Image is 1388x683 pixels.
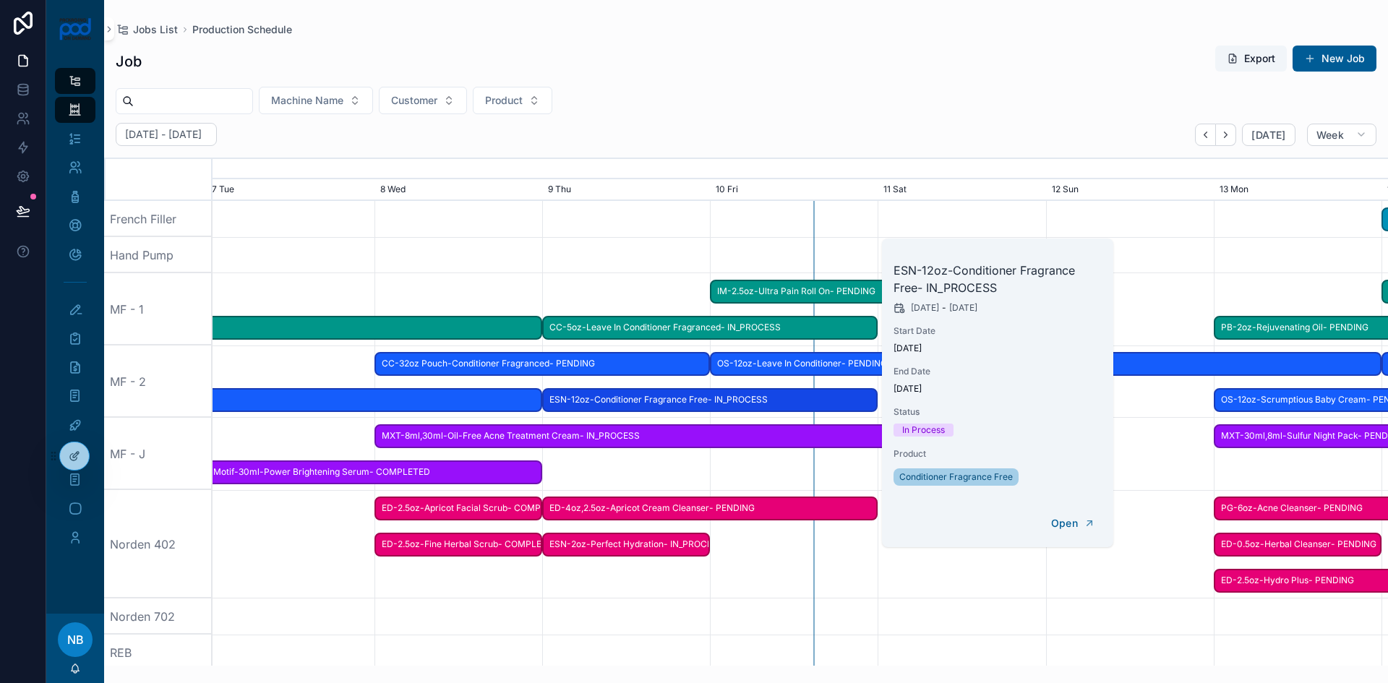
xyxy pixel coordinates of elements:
div: French Filler [104,201,213,237]
button: [DATE] [1242,124,1295,147]
button: Select Button [473,87,552,114]
span: Product [894,448,1102,460]
div: 10 Fri [710,179,878,201]
div: ED-4oz,2.5oz-Apricot Cream Cleanser- PENDING [542,497,878,520]
span: IM-2.5oz-Ultra Pain Roll On- PENDING [711,280,1045,304]
a: Production Schedule [192,22,292,37]
div: scrollable content [46,58,104,570]
div: ED-0.5oz-Herbal Cleanser- PENDING [1214,533,1381,557]
span: Machine Name [271,93,343,108]
button: Select Button [259,87,373,114]
div: 11 Sat [878,179,1045,201]
span: Week [1316,129,1344,142]
div: ESN-2oz-Perfect Hydration- IN_PROCESS [542,533,710,557]
a: Jobs List [116,22,178,37]
div: OS-12oz-Leave In Conditioner- PENDING [710,352,1381,376]
span: OS-12oz-Leave In Conditioner- PENDING [711,352,1380,376]
span: [DATE] [949,302,977,314]
button: Week [1307,124,1376,147]
span: Open [1051,517,1078,530]
span: ESN-2oz-Perfect Hydration- IN_PROCESS [544,533,708,557]
span: Start Date [894,325,1102,337]
span: ED-2.5oz-Fine Herbal Scrub- COMPLETED [376,533,541,557]
span: ED-0.5oz-Herbal Cleanser- PENDING [1215,533,1380,557]
div: ESN-12oz-Conditioner Fragrance Free- IN_PROCESS [542,388,878,412]
div: MF - J [104,418,213,490]
div: MXT-8ml,30ml-Oil-Free Acne Treatment Cream- IN_PROCESS [374,424,1046,448]
h2: [DATE] - [DATE] [125,127,202,142]
span: ESN-12oz-Conditioner Fragrance Free- IN_PROCESS [544,388,877,412]
span: ED-2.5oz-Apricot Facial Scrub- COMPLETED [376,497,541,520]
button: Open [1042,512,1105,536]
span: CC-32oz Pouch-Conditioner Fragranced- PENDING [376,352,709,376]
span: [DATE] [911,302,939,314]
h1: Job [116,51,142,72]
div: 13 Mon [1214,179,1381,201]
span: ED-4oz,2.5oz-Apricot Cream Cleanser- PENDING [544,497,877,520]
span: [DATE] [894,343,1102,354]
div: CC-32oz Pouch-Conditioner Fragranced- PENDING [374,352,711,376]
span: Jobs List [133,22,178,37]
button: Select Button [379,87,467,114]
div: 8 Wed [374,179,542,201]
span: JBS-414ml-Body Wash- COMPLETED [40,388,541,412]
button: Export [1215,46,1287,72]
div: CC-5oz-Leave In Conditioner Fragranced- IN_PROCESS [542,316,878,340]
span: Status [894,406,1102,418]
span: MXT-8ml,30ml-Oil-Free Acne Treatment Cream- IN_PROCESS [376,424,1045,448]
span: Conditioner Fragrance Free [899,471,1013,483]
a: Conditioner Fragrance Free [894,468,1019,486]
div: REB [104,635,213,671]
span: NB [67,631,84,648]
img: App logo [59,17,93,40]
div: 9 Thu [542,179,710,201]
div: ED-2.5oz-Apricot Facial Scrub- COMPLETED [374,497,542,520]
span: End Date [894,366,1102,377]
div: 12 Sun [1046,179,1214,201]
div: MF - 1 [104,273,213,345]
span: CC-5oz-Leave In Conditioner Fragranced- IN_PROCESS [544,316,877,340]
div: Motif-30ml-Power Brightening Serum- COMPLETED [206,460,542,484]
span: Product [485,93,523,108]
div: Norden 702 [104,598,213,635]
div: Norden 402 [104,490,213,598]
div: MF - 2 [104,345,213,418]
span: Motif-30ml-Power Brightening Serum- COMPLETED [207,460,541,484]
span: [DATE] [894,383,1102,395]
span: - [942,302,946,314]
div: 7 Tue [206,179,374,201]
div: Hand Pump [104,237,213,273]
button: New Job [1293,46,1376,72]
div: IM-2.5oz-Ultra Pain Roll On- PENDING [710,280,1046,304]
span: Customer [391,93,437,108]
div: JBS-414ml-Body Wash- COMPLETED [38,388,542,412]
div: In Process [902,424,945,437]
div: ED-2.5oz-Fine Herbal Scrub- COMPLETED [374,533,542,557]
h2: ESN-12oz-Conditioner Fragrance Free- IN_PROCESS [894,262,1102,296]
span: [DATE] [1251,129,1285,142]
